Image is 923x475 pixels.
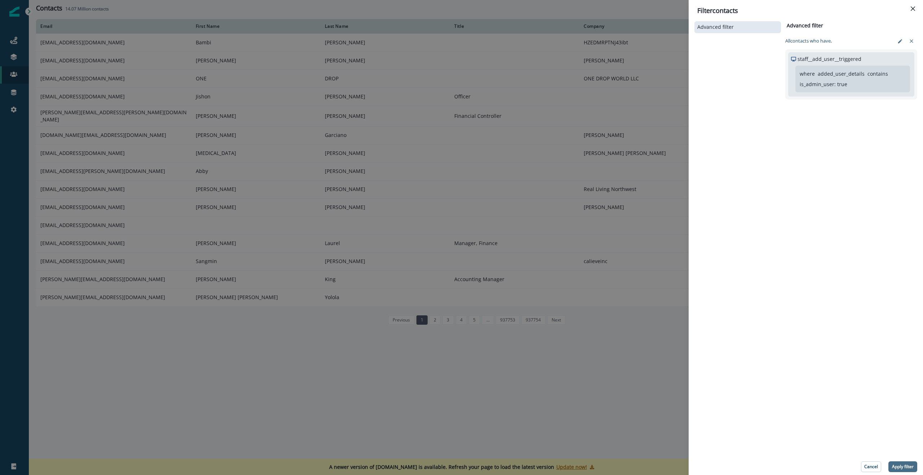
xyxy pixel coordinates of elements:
button: Close [907,3,919,14]
button: clear-filter [906,36,917,46]
button: Apply filter [888,461,917,472]
button: Cancel [861,461,881,472]
p: Cancel [864,464,878,469]
p: Apply filter [892,464,914,469]
p: Filter contacts [697,6,738,15]
p: is_admin_user: true [800,80,847,88]
p: contains [867,70,888,77]
p: Advanced filter [697,24,734,30]
p: added_user_details [818,70,865,77]
p: where [800,70,815,77]
p: staff__add_user__triggered [798,55,861,63]
button: Advanced filter [697,24,778,30]
h2: Advanced filter [785,23,823,29]
button: edit-filter [894,36,906,46]
p: All contact s who have, [785,37,832,45]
